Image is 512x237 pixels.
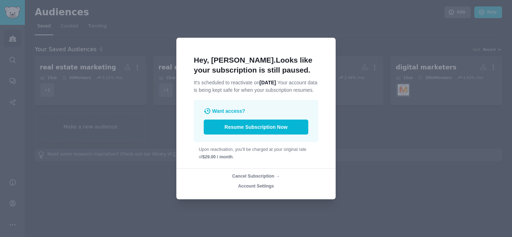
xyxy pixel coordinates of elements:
[204,120,308,135] button: Resume Subscription Now
[212,108,245,114] span: Want access?
[199,147,306,159] span: Upon reactivation, you'll be charged at your original rate of .
[260,80,276,85] span: [DATE]
[232,174,280,179] span: Cancel Subscription →
[202,154,233,159] b: $29.00 / month
[194,55,318,75] h1: Hey, [PERSON_NAME].
[238,184,274,189] span: Account Settings
[194,79,318,94] p: Your account data is being kept safe for when your subscription resumes.
[194,80,277,85] span: It's scheduled to reactivate on .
